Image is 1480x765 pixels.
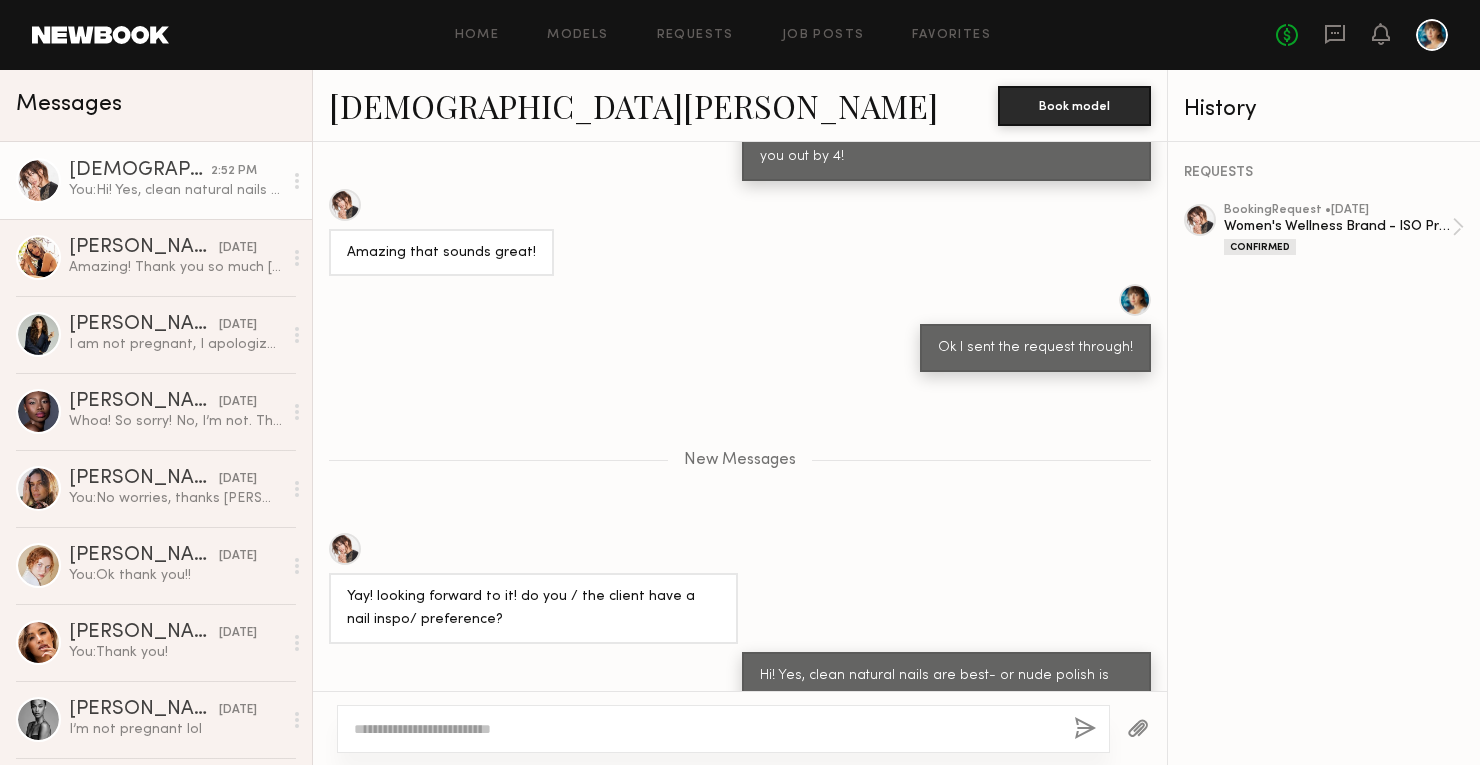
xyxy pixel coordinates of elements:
span: New Messages [684,452,796,469]
div: [PERSON_NAME] [69,700,219,720]
div: [PERSON_NAME] [69,392,219,412]
div: You: Thank you! [69,643,282,662]
div: [DEMOGRAPHIC_DATA][PERSON_NAME] [69,161,211,181]
div: [DATE] [219,393,257,412]
div: [PERSON_NAME] [69,546,219,566]
div: REQUESTS [1184,166,1464,180]
div: booking Request • [DATE] [1224,204,1452,217]
div: [DATE] [219,470,257,489]
div: I’m not pregnant lol [69,720,282,739]
div: Women's Wellness Brand - ISO Pregnant Model [1224,217,1452,236]
div: You: Ok thank you!! [69,566,282,585]
button: Book model [998,86,1151,126]
div: [DATE] [219,701,257,720]
div: Hi! Yes, clean natural nails are best- or nude polish is fine too [760,665,1133,711]
a: Requests [657,29,734,42]
div: Ok I sent the request through! [938,337,1133,360]
div: You: Hi! Yes, clean natural nails are best- or nude polish is fine too [69,181,282,200]
div: You: No worries, thanks [PERSON_NAME]! [69,489,282,508]
div: History [1184,98,1464,121]
div: Yay! looking forward to it! do you / the client have a nail inspo/ preference? [347,586,720,632]
div: [DATE] [219,624,257,643]
div: Confirmed [1224,239,1296,255]
a: Favorites [912,29,991,42]
div: Amazing that sounds great! [347,242,536,265]
a: [DEMOGRAPHIC_DATA][PERSON_NAME] [329,84,938,127]
a: Models [547,29,608,42]
div: I am not pregnant, I apologize for missing that major detail! [69,335,282,354]
a: Book model [998,96,1151,113]
div: [PERSON_NAME] [69,623,219,643]
span: Messages [16,93,122,116]
div: 2:52 PM [211,162,257,181]
div: [PERSON_NAME] [69,469,219,489]
div: [DATE] [219,547,257,566]
a: Home [455,29,500,42]
div: Whoa! So sorry! No, I’m not. Thank you for reaching out. Good luck on the project 🙏🏾 [69,412,282,431]
div: Amazing! Thank you so much [PERSON_NAME]!I’m also leaving my Instagram handle as well just in cas... [69,258,282,277]
div: [DATE] [219,316,257,335]
div: [DATE] [219,239,257,258]
a: Job Posts [782,29,865,42]
a: bookingRequest •[DATE]Women's Wellness Brand - ISO Pregnant ModelConfirmed [1224,204,1464,255]
div: [PERSON_NAME] [69,238,219,258]
div: [PERSON_NAME] [69,315,219,335]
